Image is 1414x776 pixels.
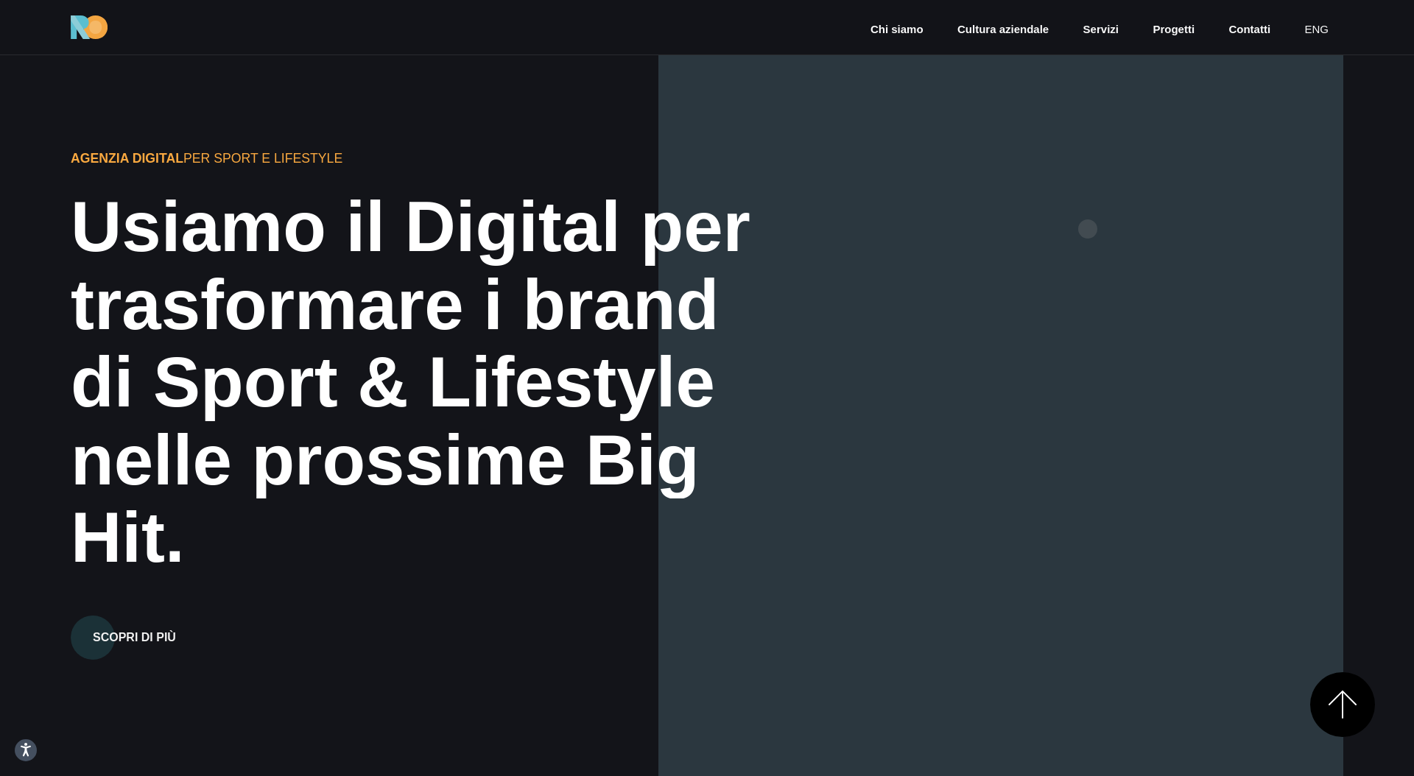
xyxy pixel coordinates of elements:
div: per Sport e Lifestyle [71,149,601,168]
a: Servizi [1082,21,1120,38]
div: Usiamo il Digital per [71,188,773,266]
a: Progetti [1151,21,1196,38]
span: Agenzia Digital [71,151,183,166]
div: Hit. [71,498,773,576]
a: Cultura aziendale [956,21,1050,38]
img: Ride On Agency [71,15,108,39]
a: Contatti [1227,21,1272,38]
div: trasformare i brand [71,266,773,344]
div: di Sport & Lifestyle [71,343,773,421]
a: eng [1303,21,1330,38]
button: Scopri di più [71,615,198,660]
div: nelle prossime Big [71,421,773,499]
a: Chi siamo [869,21,925,38]
a: Scopri di più [71,596,198,660]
